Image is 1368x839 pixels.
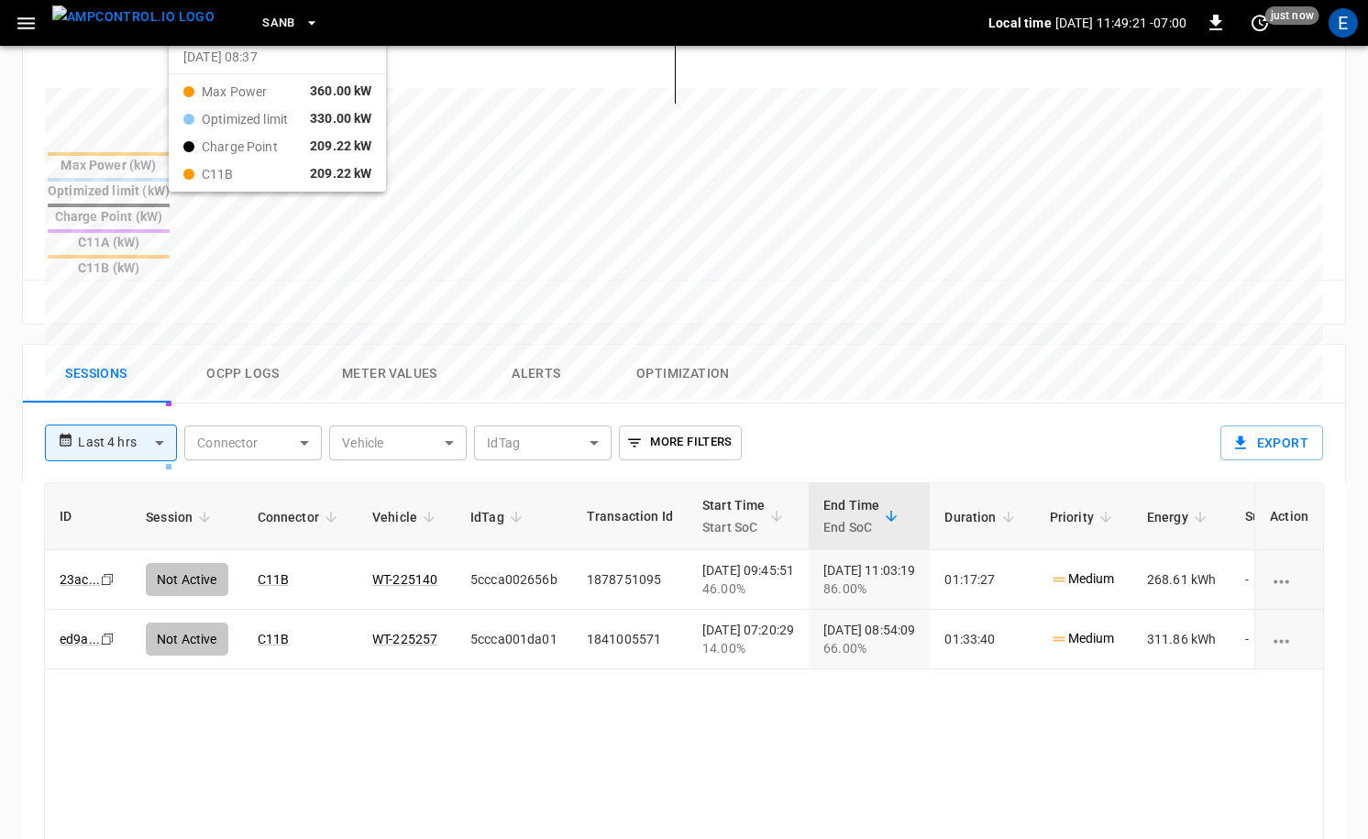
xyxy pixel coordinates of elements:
[1055,14,1186,32] p: [DATE] 11:49:21 -07:00
[372,506,441,528] span: Vehicle
[316,345,463,403] button: Meter Values
[988,14,1052,32] p: Local time
[463,345,610,403] button: Alerts
[610,345,756,403] button: Optimization
[258,506,343,528] span: Connector
[702,494,766,538] div: Start Time
[619,425,741,460] button: More Filters
[262,13,295,34] span: SanB
[45,483,131,550] th: ID
[823,516,879,538] p: End SoC
[1220,425,1323,460] button: Export
[23,345,170,403] button: Sessions
[470,506,528,528] span: IdTag
[702,494,789,538] span: Start TimeStart SoC
[1254,483,1323,550] th: Action
[572,483,688,550] th: Transaction Id
[255,6,326,41] button: SanB
[702,516,766,538] p: Start SoC
[1245,8,1274,38] button: set refresh interval
[78,425,177,460] div: Last 4 hrs
[1270,630,1308,648] div: charging session options
[146,506,216,528] span: Session
[1329,8,1358,38] div: profile-icon
[1050,506,1118,528] span: Priority
[1270,570,1308,589] div: charging session options
[170,345,316,403] button: Ocpp logs
[823,494,903,538] span: End TimeEnd SoC
[52,6,215,28] img: ampcontrol.io logo
[1245,500,1351,533] div: Supply Cost
[1265,6,1319,25] span: just now
[823,494,879,538] div: End Time
[944,506,1020,528] span: Duration
[1147,506,1212,528] span: Energy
